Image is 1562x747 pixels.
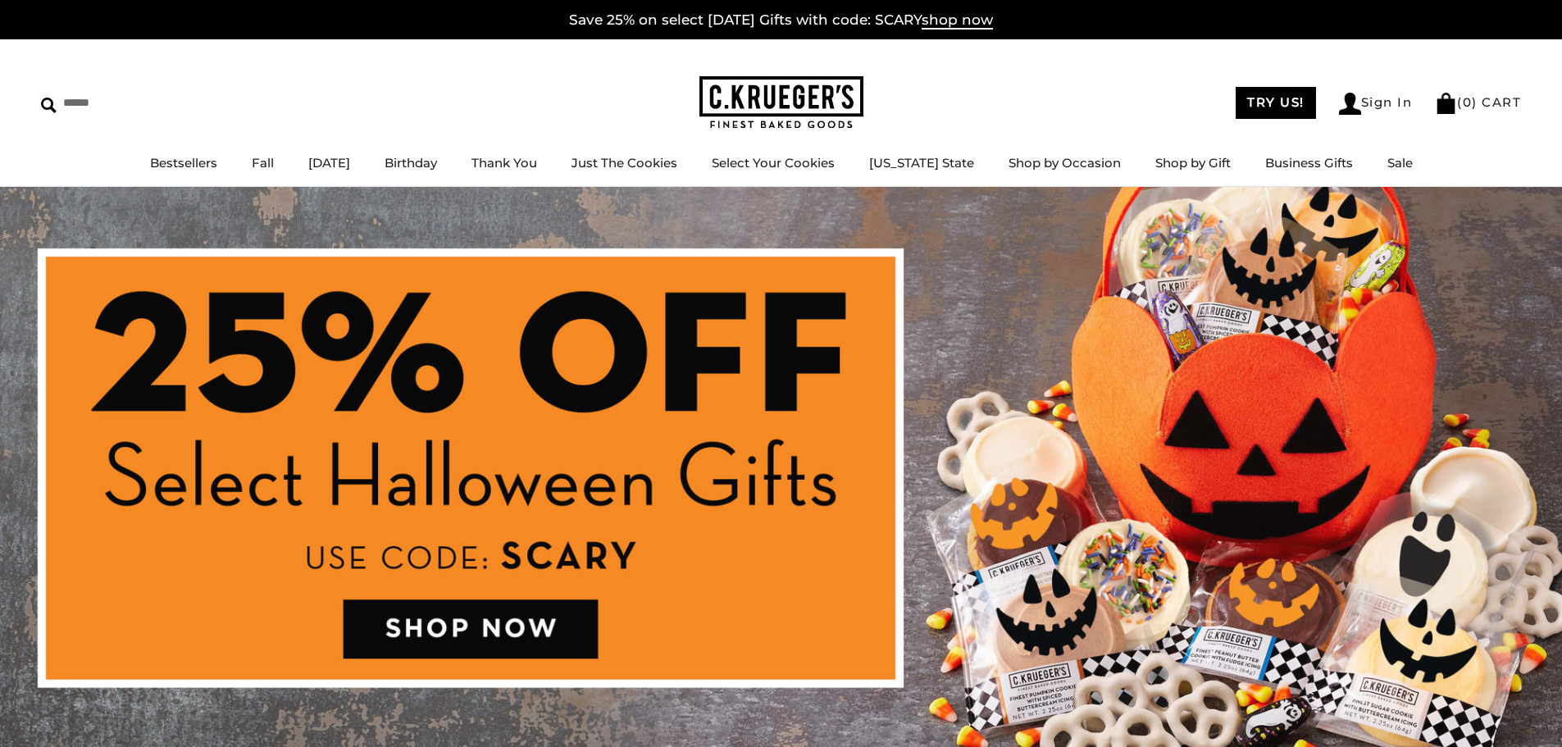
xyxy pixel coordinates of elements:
[1155,155,1231,171] a: Shop by Gift
[572,155,677,171] a: Just The Cookies
[922,11,993,30] span: shop now
[699,76,863,130] img: C.KRUEGER'S
[471,155,537,171] a: Thank You
[1339,93,1361,115] img: Account
[1463,94,1473,110] span: 0
[308,155,350,171] a: [DATE]
[1009,155,1121,171] a: Shop by Occasion
[712,155,835,171] a: Select Your Cookies
[1435,93,1457,114] img: Bag
[1435,94,1521,110] a: (0) CART
[1265,155,1353,171] a: Business Gifts
[569,11,993,30] a: Save 25% on select [DATE] Gifts with code: SCARYshop now
[41,98,57,113] img: Search
[150,155,217,171] a: Bestsellers
[1339,93,1413,115] a: Sign In
[1387,155,1413,171] a: Sale
[385,155,437,171] a: Birthday
[252,155,274,171] a: Fall
[41,90,236,116] input: Search
[869,155,974,171] a: [US_STATE] State
[1236,87,1316,119] a: TRY US!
